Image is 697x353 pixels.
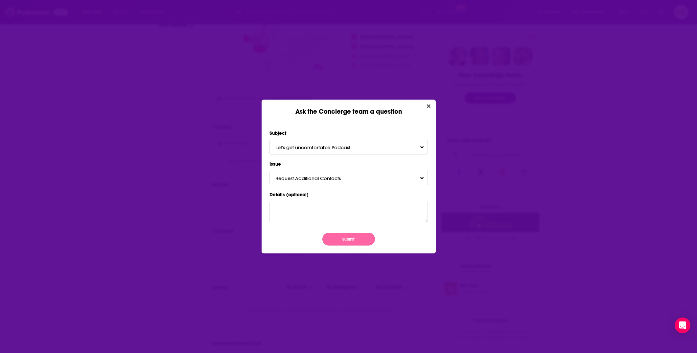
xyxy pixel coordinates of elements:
[322,233,375,246] button: Submit
[269,190,428,199] label: Details (optional)
[675,318,690,333] div: Open Intercom Messenger
[269,171,428,185] button: Request Additional ContactsToggle Pronoun Dropdown
[269,140,428,154] button: Let’s get uncomfortable PodcastToggle Pronoun Dropdown
[269,160,428,168] label: Issue
[262,100,436,116] div: Ask the Concierge team a question
[275,144,363,151] span: Let’s get uncomfortable Podcast
[269,129,428,137] label: Subject
[275,175,354,181] span: Request Additional Contacts
[424,102,433,110] button: Close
